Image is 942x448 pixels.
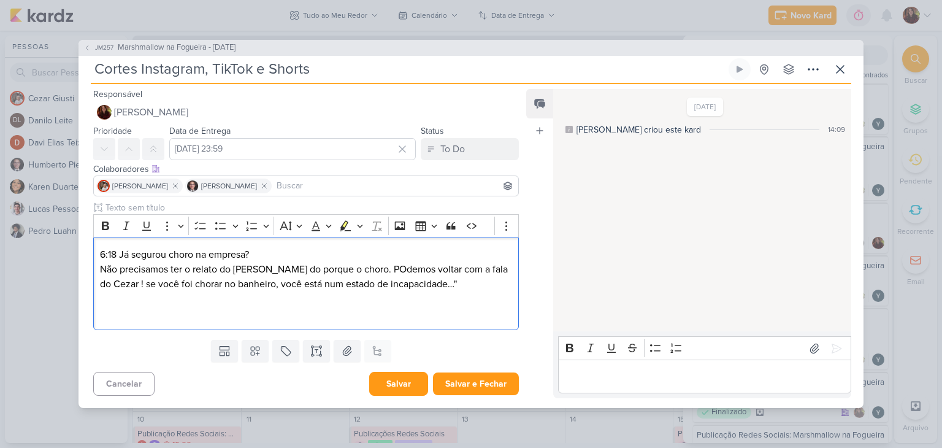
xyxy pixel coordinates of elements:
[83,42,235,54] button: JM257 Marshmallow na Fogueira - [DATE]
[169,126,231,136] label: Data de Entrega
[103,201,519,214] input: Texto sem título
[186,180,199,192] img: Humberto Piedade
[576,123,701,136] div: [PERSON_NAME] criou este kard
[93,238,519,330] div: Editor editing area: main
[421,126,444,136] label: Status
[735,64,745,74] div: Ligar relógio
[558,360,851,393] div: Editor editing area: main
[201,180,257,191] span: [PERSON_NAME]
[440,142,465,156] div: To Do
[93,126,132,136] label: Prioridade
[112,180,168,191] span: [PERSON_NAME]
[93,89,142,99] label: Responsável
[114,105,188,120] span: [PERSON_NAME]
[369,372,428,396] button: Salvar
[93,163,519,176] div: Colaboradores
[98,180,110,192] img: Cezar Giusti
[93,214,519,238] div: Editor toolbar
[169,138,416,160] input: Select a date
[433,373,519,395] button: Salvar e Fechar
[97,105,112,120] img: Jaqueline Molina
[828,124,845,135] div: 14:09
[558,336,851,360] div: Editor toolbar
[93,101,519,123] button: [PERSON_NAME]
[100,262,512,292] p: Não precisamos ter o relato do [PERSON_NAME] do porque o choro. POdemos voltar com a fala do Ceza...
[91,58,726,80] input: Kard Sem Título
[93,43,115,52] span: JM257
[118,42,235,54] span: Marshmallow na Fogueira - Julho 2025
[100,247,512,262] p: 6:18 Já segurou choro na empresa?
[421,138,519,160] button: To Do
[93,372,155,396] button: Cancelar
[274,179,516,193] input: Buscar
